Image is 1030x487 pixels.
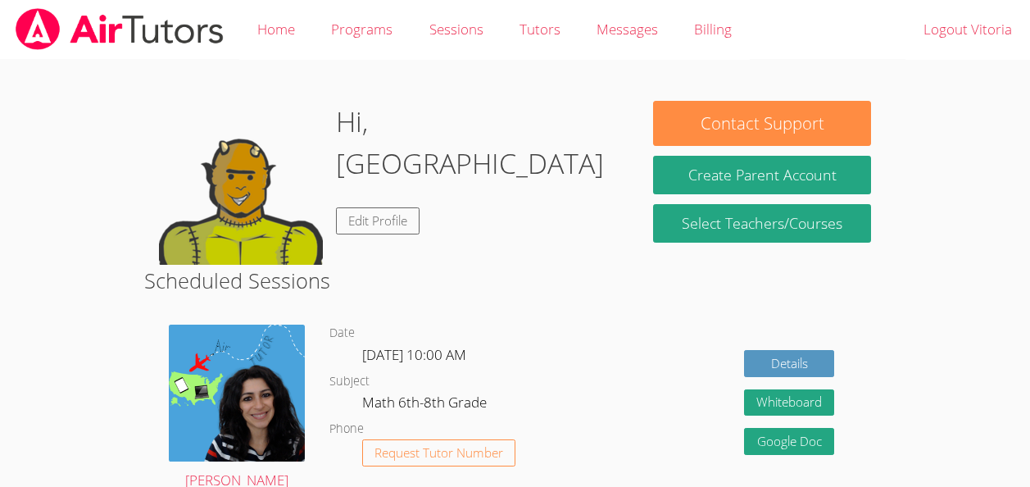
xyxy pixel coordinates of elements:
[144,265,886,296] h2: Scheduled Sessions
[597,20,658,39] span: Messages
[653,204,870,243] a: Select Teachers/Courses
[329,419,364,439] dt: Phone
[362,391,490,419] dd: Math 6th-8th Grade
[744,350,834,377] a: Details
[159,101,323,265] img: default.png
[336,207,420,234] a: Edit Profile
[374,447,503,459] span: Request Tutor Number
[329,323,355,344] dt: Date
[653,101,870,146] button: Contact Support
[744,428,834,455] a: Google Doc
[329,371,370,392] dt: Subject
[362,345,466,364] span: [DATE] 10:00 AM
[14,8,225,50] img: airtutors_banner-c4298cdbf04f3fff15de1276eac7730deb9818008684d7c2e4769d2f7ddbe033.png
[744,389,834,416] button: Whiteboard
[653,156,870,194] button: Create Parent Account
[362,439,515,467] button: Request Tutor Number
[169,325,305,461] img: air%20tutor%20avatar.png
[336,101,624,184] h1: Hi, [GEOGRAPHIC_DATA]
